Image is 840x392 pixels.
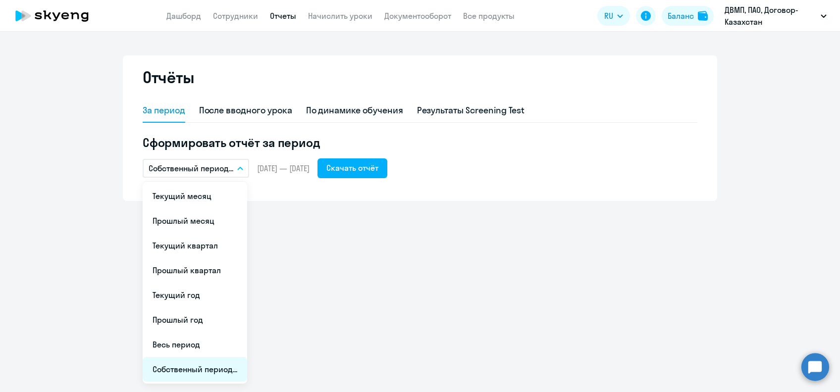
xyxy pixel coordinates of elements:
button: Балансbalance [662,6,714,26]
button: Собственный период... [143,159,249,178]
a: Дашборд [166,11,201,21]
button: RU [597,6,630,26]
a: Начислить уроки [308,11,372,21]
a: Отчеты [270,11,296,21]
p: Собственный период... [149,162,233,174]
h5: Сформировать отчёт за период [143,135,697,150]
div: Результаты Screening Test [417,104,525,117]
button: Скачать отчёт [317,158,387,178]
div: За период [143,104,185,117]
img: balance [698,11,708,21]
div: После вводного урока [199,104,292,117]
h2: Отчёты [143,67,194,87]
a: Все продукты [463,11,515,21]
a: Сотрудники [213,11,258,21]
div: Баланс [668,10,694,22]
span: RU [604,10,613,22]
a: Документооборот [384,11,451,21]
button: ДВМП, ПАО, Договор-Казахстан [720,4,832,28]
div: Скачать отчёт [326,162,378,174]
ul: RU [143,182,247,384]
span: [DATE] — [DATE] [257,163,310,174]
div: По динамике обучения [306,104,403,117]
p: ДВМП, ПАО, Договор-Казахстан [725,4,817,28]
